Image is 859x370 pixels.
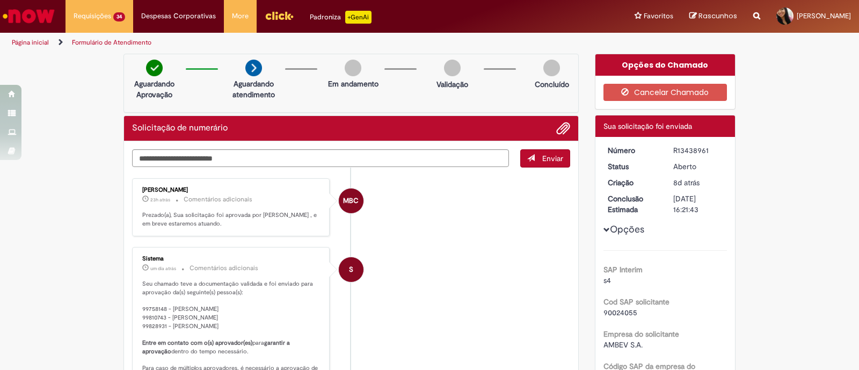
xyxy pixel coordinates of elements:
[128,78,180,100] p: Aguardando Aprovação
[673,161,723,172] div: Aberto
[542,154,563,163] span: Enviar
[600,177,666,188] dt: Criação
[328,78,378,89] p: Em andamento
[345,11,372,24] p: +GenAi
[349,257,353,282] span: S
[603,275,611,285] span: s4
[603,84,727,101] button: Cancelar Chamado
[603,265,643,274] b: SAP Interim
[339,188,363,213] div: Marcel Beco Carvalho
[150,265,176,272] span: um dia atrás
[603,308,637,317] span: 90024055
[184,195,252,204] small: Comentários adicionais
[520,149,570,168] button: Enviar
[600,145,666,156] dt: Número
[190,264,258,273] small: Comentários adicionais
[113,12,125,21] span: 34
[603,121,692,131] span: Sua solicitação foi enviada
[1,5,56,27] img: ServiceNow
[556,121,570,135] button: Adicionar anexos
[310,11,372,24] div: Padroniza
[535,79,569,90] p: Concluído
[142,256,321,262] div: Sistema
[345,60,361,76] img: img-circle-grey.png
[132,149,509,168] textarea: Digite sua mensagem aqui...
[600,161,666,172] dt: Status
[644,11,673,21] span: Favoritos
[436,79,468,90] p: Validação
[232,11,249,21] span: More
[150,197,170,203] span: 23h atrás
[74,11,111,21] span: Requisições
[339,257,363,282] div: System
[141,11,216,21] span: Despesas Corporativas
[603,329,679,339] b: Empresa do solicitante
[146,60,163,76] img: check-circle-green.png
[543,60,560,76] img: img-circle-grey.png
[72,38,151,47] a: Formulário de Atendimento
[150,265,176,272] time: 28/08/2025 09:16:54
[698,11,737,21] span: Rascunhos
[245,60,262,76] img: arrow-next.png
[142,339,252,347] b: Entre em contato com o(s) aprovador(es)
[603,340,643,350] span: AMBEV S.A.
[142,187,321,193] div: [PERSON_NAME]
[228,78,280,100] p: Aguardando atendimento
[603,297,669,307] b: Cod SAP solicitante
[12,38,49,47] a: Página inicial
[673,145,723,156] div: R13438961
[673,193,723,215] div: [DATE] 16:21:43
[8,33,565,53] ul: Trilhas de página
[673,178,700,187] span: 8d atrás
[689,11,737,21] a: Rascunhos
[595,54,736,76] div: Opções do Chamado
[142,339,292,356] b: garantir a aprovação
[142,211,321,228] p: Prezado(a), Sua solicitação foi aprovada por [PERSON_NAME] , e em breve estaremos atuando.
[150,197,170,203] time: 28/08/2025 15:25:00
[132,124,228,133] h2: Solicitação de numerário Histórico de tíquete
[600,193,666,215] dt: Conclusão Estimada
[673,177,723,188] div: 22/08/2025 10:13:31
[343,188,359,214] span: MBC
[797,11,851,20] span: [PERSON_NAME]
[444,60,461,76] img: img-circle-grey.png
[265,8,294,24] img: click_logo_yellow_360x200.png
